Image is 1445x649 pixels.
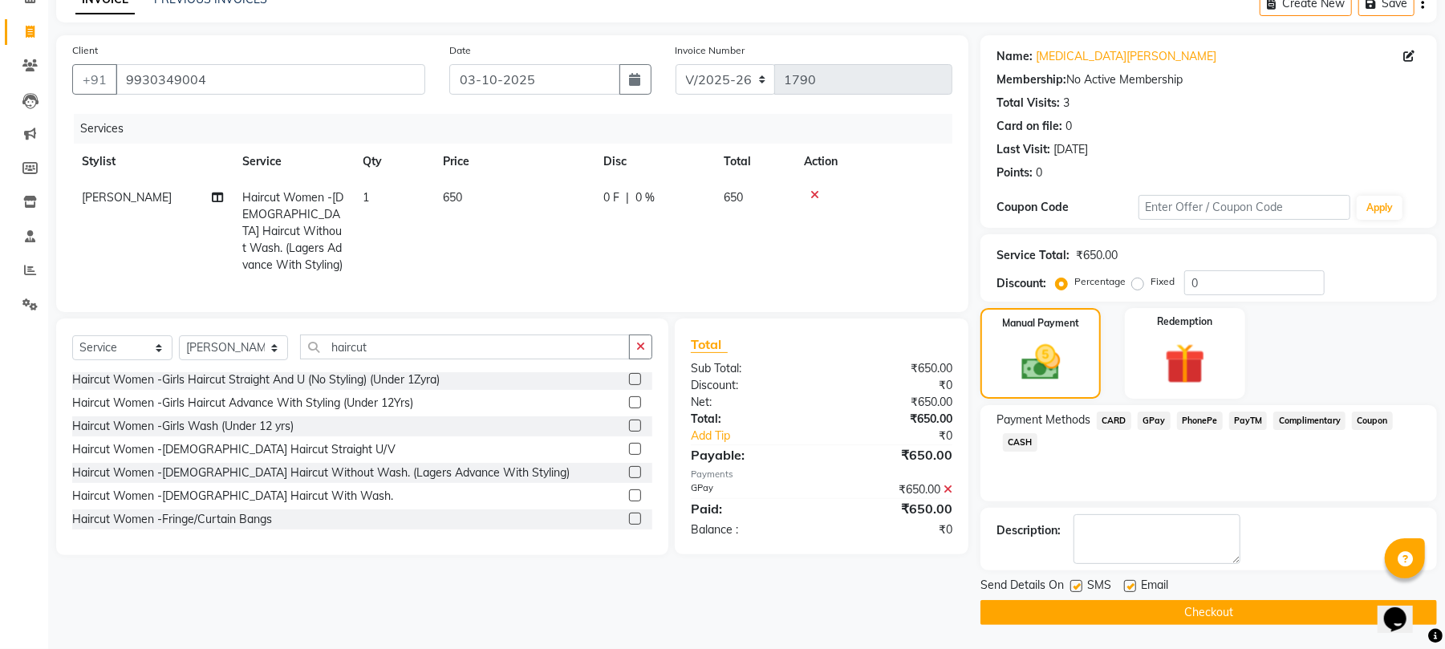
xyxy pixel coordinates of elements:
[1053,141,1088,158] div: [DATE]
[1141,577,1168,597] span: Email
[679,428,846,444] a: Add Tip
[996,71,1421,88] div: No Active Membership
[679,360,822,377] div: Sub Total:
[996,48,1033,65] div: Name:
[72,464,570,481] div: Haircut Women -[DEMOGRAPHIC_DATA] Haircut Without Wash. (Lagers Advance With Styling)
[996,71,1066,88] div: Membership:
[242,190,343,272] span: Haircut Women -[DEMOGRAPHIC_DATA] Haircut Without Wash. (Lagers Advance With Styling)
[679,481,822,498] div: GPay
[676,43,745,58] label: Invoice Number
[1002,316,1079,331] label: Manual Payment
[679,445,822,464] div: Payable:
[822,481,964,498] div: ₹650.00
[1097,412,1131,430] span: CARD
[679,411,822,428] div: Total:
[714,144,794,180] th: Total
[1036,164,1042,181] div: 0
[996,275,1046,292] div: Discount:
[996,199,1138,216] div: Coupon Code
[1177,412,1223,430] span: PhonePe
[72,441,396,458] div: Haircut Women -[DEMOGRAPHIC_DATA] Haircut Straight U/V
[1152,339,1218,389] img: _gift.svg
[72,488,393,505] div: Haircut Women -[DEMOGRAPHIC_DATA] Haircut With Wash.
[679,499,822,518] div: Paid:
[1139,195,1350,220] input: Enter Offer / Coupon Code
[626,189,629,206] span: |
[603,189,619,206] span: 0 F
[1076,247,1118,264] div: ₹650.00
[679,377,822,394] div: Discount:
[996,118,1062,135] div: Card on file:
[1138,412,1171,430] span: GPay
[996,412,1090,428] span: Payment Methods
[846,428,964,444] div: ₹0
[794,144,952,180] th: Action
[996,247,1070,264] div: Service Total:
[724,190,743,205] span: 650
[980,577,1064,597] span: Send Details On
[72,43,98,58] label: Client
[1065,118,1072,135] div: 0
[1087,577,1111,597] span: SMS
[443,190,462,205] span: 650
[1157,314,1212,329] label: Redemption
[1229,412,1268,430] span: PayTM
[233,144,353,180] th: Service
[353,144,433,180] th: Qty
[679,521,822,538] div: Balance :
[116,64,425,95] input: Search by Name/Mobile/Email/Code
[996,522,1061,539] div: Description:
[72,371,440,388] div: Haircut Women -Girls Haircut Straight And U (No Styling) (Under 1Zyra)
[822,360,964,377] div: ₹650.00
[1003,433,1037,452] span: CASH
[74,114,964,144] div: Services
[691,468,952,481] div: Payments
[72,64,117,95] button: +91
[1009,340,1073,385] img: _cash.svg
[363,190,369,205] span: 1
[1036,48,1216,65] a: [MEDICAL_DATA][PERSON_NAME]
[1063,95,1070,112] div: 3
[433,144,594,180] th: Price
[996,95,1060,112] div: Total Visits:
[72,418,294,435] div: Haircut Women -Girls Wash (Under 12 yrs)
[996,141,1050,158] div: Last Visit:
[594,144,714,180] th: Disc
[822,499,964,518] div: ₹650.00
[679,394,822,411] div: Net:
[82,190,172,205] span: [PERSON_NAME]
[996,164,1033,181] div: Points:
[822,377,964,394] div: ₹0
[635,189,655,206] span: 0 %
[822,394,964,411] div: ₹650.00
[1378,585,1429,633] iframe: chat widget
[822,445,964,464] div: ₹650.00
[300,335,630,359] input: Search or Scan
[72,511,272,528] div: Haircut Women -Fringe/Curtain Bangs
[449,43,471,58] label: Date
[980,600,1437,625] button: Checkout
[72,144,233,180] th: Stylist
[1151,274,1175,289] label: Fixed
[691,336,728,353] span: Total
[1357,196,1402,220] button: Apply
[1352,412,1393,430] span: Coupon
[1273,412,1346,430] span: Complimentary
[72,395,413,412] div: Haircut Women -Girls Haircut Advance With Styling (Under 12Yrs)
[1074,274,1126,289] label: Percentage
[822,411,964,428] div: ₹650.00
[822,521,964,538] div: ₹0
